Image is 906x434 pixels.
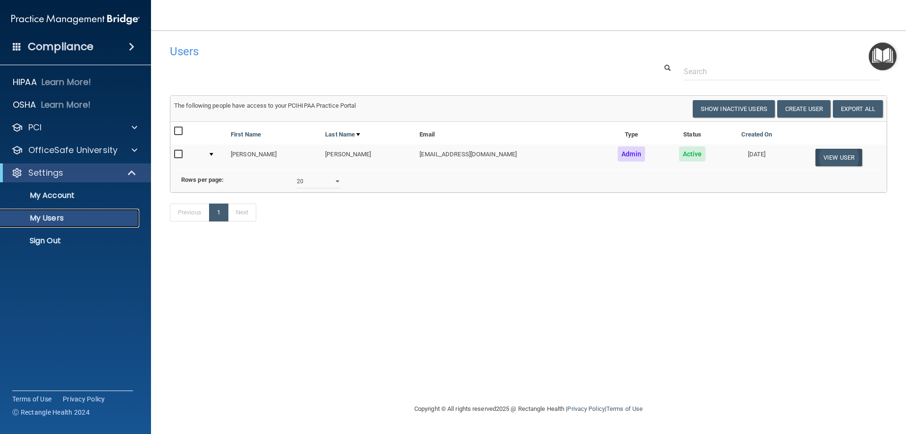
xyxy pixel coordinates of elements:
p: Sign Out [6,236,135,246]
button: Show Inactive Users [693,100,775,118]
button: View User [815,149,862,166]
h4: Users [170,45,582,58]
a: OfficeSafe University [11,145,137,156]
p: My Users [6,213,135,223]
a: Privacy Policy [567,405,604,412]
a: PCI [11,122,137,133]
p: Learn More! [41,99,91,111]
a: Terms of Use [606,405,643,412]
span: The following people have access to your PCIHIPAA Practice Portal [174,102,356,109]
td: [EMAIL_ADDRESS][DOMAIN_NAME] [416,145,601,170]
a: Export All [833,100,883,118]
a: Created On [741,129,772,140]
p: OfficeSafe University [28,145,117,156]
span: Admin [618,146,645,162]
iframe: Drift Widget Chat Controller [743,367,895,405]
p: Settings [28,167,63,179]
h4: Compliance [28,40,93,53]
a: 1 [209,204,228,221]
span: Ⓒ Rectangle Health 2024 [12,408,90,417]
div: Copyright © All rights reserved 2025 @ Rectangle Health | | [356,394,701,424]
p: OSHA [13,99,36,111]
a: First Name [231,129,261,140]
img: PMB logo [11,10,140,29]
p: Learn More! [42,77,92,88]
a: Settings [11,167,137,179]
th: Type [601,122,662,145]
a: Next [228,204,256,221]
a: Privacy Policy [63,394,105,404]
td: [DATE] [722,145,791,170]
b: Rows per page: [181,176,224,183]
th: Email [416,122,601,145]
td: [PERSON_NAME] [227,145,321,170]
a: Previous [170,204,210,221]
input: Search [684,63,880,80]
button: Open Resource Center [869,43,897,70]
td: [PERSON_NAME] [321,145,416,170]
button: Create User [777,100,830,118]
p: HIPAA [13,77,37,88]
a: Last Name [325,129,360,140]
th: Status [662,122,722,145]
span: Active [679,146,706,162]
p: My Account [6,191,135,200]
p: PCI [28,122,42,133]
a: Terms of Use [12,394,51,404]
